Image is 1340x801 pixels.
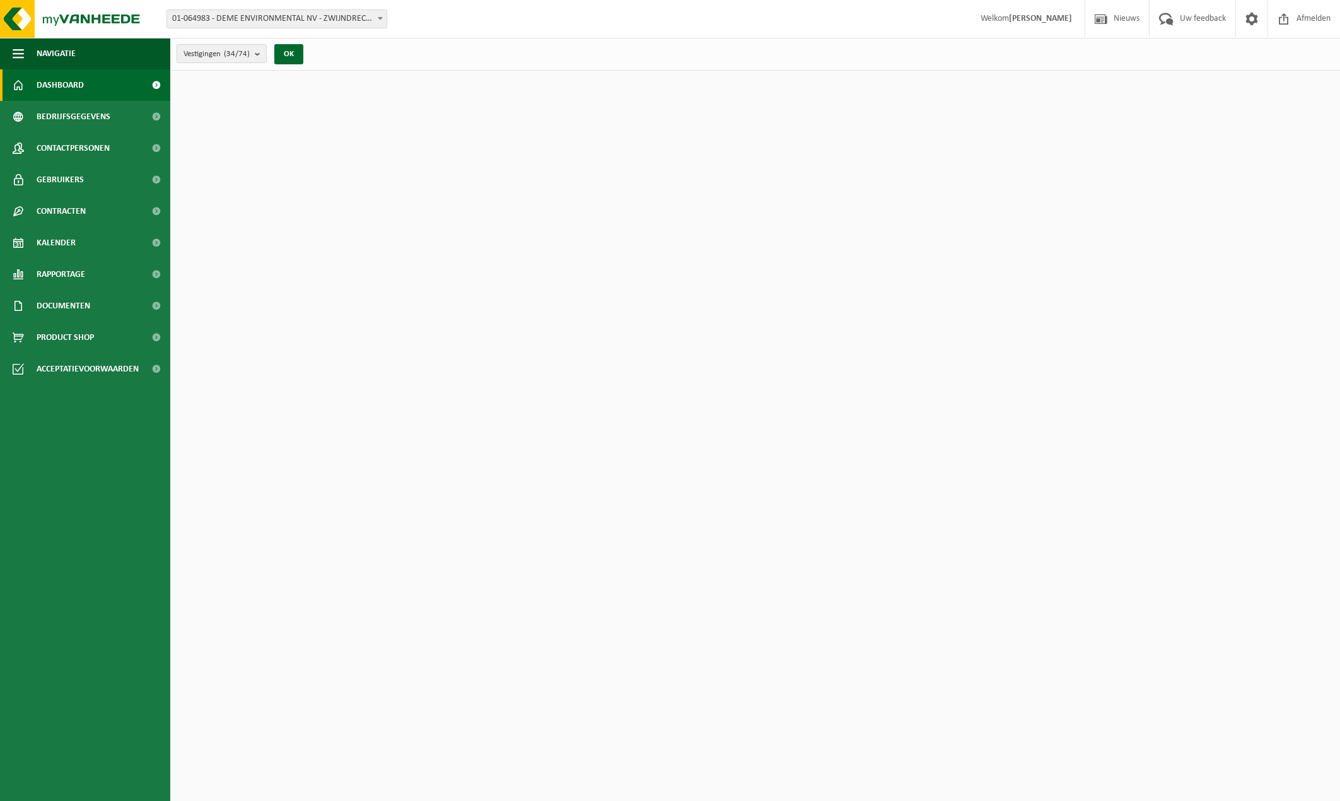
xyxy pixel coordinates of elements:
[1009,14,1072,23] strong: [PERSON_NAME]
[37,69,84,101] span: Dashboard
[177,44,267,63] button: Vestigingen(34/74)
[37,196,86,227] span: Contracten
[37,290,90,322] span: Documenten
[184,45,250,64] span: Vestigingen
[274,44,303,64] button: OK
[37,227,76,259] span: Kalender
[37,322,94,353] span: Product Shop
[224,50,250,58] count: (34/74)
[37,164,84,196] span: Gebruikers
[37,38,76,69] span: Navigatie
[37,132,110,164] span: Contactpersonen
[37,259,85,290] span: Rapportage
[167,10,387,28] span: 01-064983 - DEME ENVIRONMENTAL NV - ZWIJNDRECHT
[166,9,387,28] span: 01-064983 - DEME ENVIRONMENTAL NV - ZWIJNDRECHT
[37,353,139,385] span: Acceptatievoorwaarden
[37,101,110,132] span: Bedrijfsgegevens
